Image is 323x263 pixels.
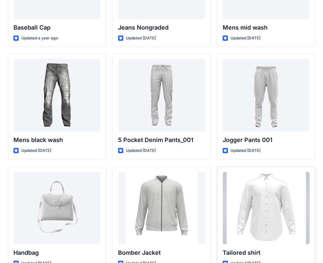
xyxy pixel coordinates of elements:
[223,135,310,145] p: Jogger Pants 001
[231,147,260,154] p: Updated [DATE]
[231,35,260,42] p: Updated [DATE]
[13,135,100,145] p: Mens black wash
[13,59,100,131] a: Mens black wash
[118,135,205,145] p: 5 Pocket Denim Pants_001
[223,248,310,257] p: Tailored shirt
[13,23,100,32] p: Baseball Cap
[126,147,156,154] p: Updated [DATE]
[118,23,205,32] p: Jeans Nongraded
[118,172,205,244] a: Bomber Jacket
[118,248,205,257] p: Bomber Jacket
[13,248,100,257] p: Handbag
[223,23,310,32] p: Mens mid wash
[223,172,310,244] a: Tailored shirt
[21,35,58,42] p: Updated a year ago
[13,172,100,244] a: Handbag
[126,35,156,42] p: Updated [DATE]
[223,59,310,131] a: Jogger Pants 001
[21,147,51,154] p: Updated [DATE]
[118,59,205,131] a: 5 Pocket Denim Pants_001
